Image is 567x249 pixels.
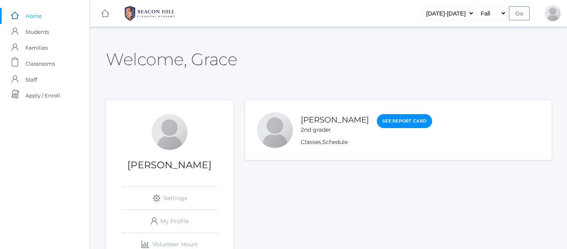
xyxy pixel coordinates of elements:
h2: Welcome, Grace [106,50,237,68]
a: Settings [122,187,217,210]
a: My Profile [122,210,217,233]
a: See Report Card [377,114,432,128]
div: Faith Chen [257,112,293,148]
span: Families [25,40,48,56]
span: Classrooms [25,56,55,72]
span: Apply / Enroll [25,88,60,103]
img: 1_BHCALogos-05.png [120,4,179,23]
h1: [PERSON_NAME] [106,160,233,170]
input: Go [509,6,530,20]
a: Classes [301,138,321,146]
div: Grace Sun [545,5,561,21]
div: 2nd grader [301,126,369,134]
a: Schedule [322,138,348,146]
div: Grace Sun [152,114,187,150]
span: Students [25,24,49,40]
div: , [301,138,432,146]
a: [PERSON_NAME] [301,115,369,124]
span: Staff [25,72,37,88]
span: Home [25,8,42,24]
